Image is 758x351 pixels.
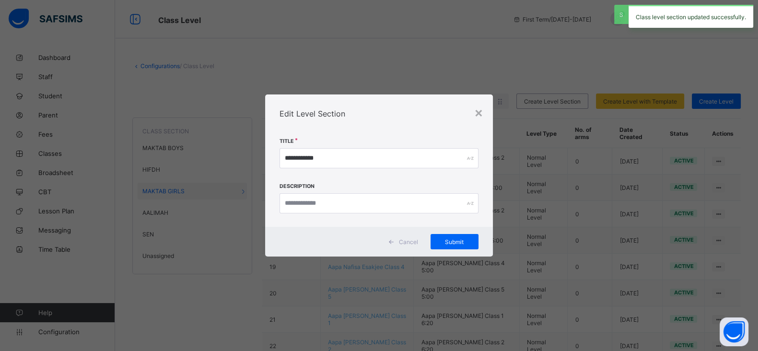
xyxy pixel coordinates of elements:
[399,238,418,246] span: Cancel
[474,104,483,120] div: ×
[720,317,748,346] button: Open asap
[629,5,753,28] div: Class level section updated successfully.
[280,138,294,144] label: Title
[280,183,315,189] label: Description
[438,238,471,246] span: Submit
[280,109,345,118] span: Edit Level Section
